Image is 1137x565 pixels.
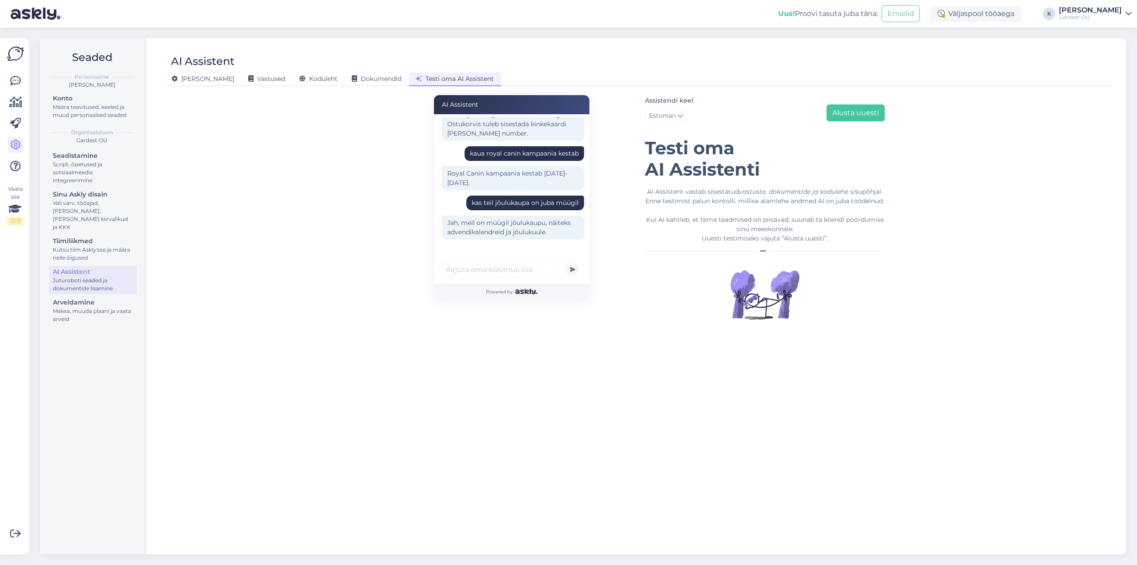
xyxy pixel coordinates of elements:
div: AI Assistent [434,95,589,114]
a: [PERSON_NAME]Gardest OÜ [1059,7,1132,21]
div: K [1043,8,1055,20]
a: SeadistamineScript, õpetused ja sotsiaalmeedia integreerimine [49,150,137,186]
div: [PERSON_NAME] [47,81,137,89]
div: Script, õpetused ja sotsiaalmeedia integreerimine [53,160,133,184]
div: Vali värv, tööajad, [PERSON_NAME], [PERSON_NAME] kiirvalikud ja KKK [53,199,133,231]
span: Powered by [486,289,537,295]
div: [PERSON_NAME] [1059,7,1122,14]
div: AI Assistent [171,53,235,70]
input: Kirjuta oma küsimus siia [439,260,584,278]
img: Askly Logo [7,45,24,62]
a: ArveldamineMaksa, muuda plaani ja vaata arveid [49,297,137,325]
span: Koduleht [299,75,338,83]
div: Arveldamine [53,298,133,307]
div: Maksa, muuda plaani ja vaata arveid [53,307,133,323]
img: Askly [515,289,537,294]
span: Estonian [649,111,676,121]
b: Personaalne [75,73,109,81]
div: Royal Canin kampaania kestab [DATE]-[DATE]. [442,166,584,190]
label: Assistendi keel [645,96,693,105]
span: [PERSON_NAME] [171,75,234,83]
a: KontoMäära teavitused, keeled ja muud personaalsed seaded [49,92,137,120]
div: Jah, meil on müügil jõulukaupu, näiteks advendikalendreid ja jõulukuule. [442,216,584,240]
b: Organisatsioon [71,128,113,136]
a: Sinu Askly disainVali värv, tööajad, [PERSON_NAME], [PERSON_NAME] kiirvalikud ja KKK [49,188,137,232]
div: Vaata siia [7,185,23,225]
button: Emailid [882,5,920,22]
div: 2 / 3 [7,217,23,225]
b: Uus! [778,9,795,18]
div: AI Assistent [53,267,133,276]
div: Kutsu tiim Askly'sse ja määra neile õigused [53,246,133,262]
div: Proovi tasuta juba täna: [778,8,878,19]
div: Seadistamine [53,151,133,160]
span: Vastused [248,75,285,83]
div: Määra teavitused, keeled ja muud personaalsed seaded [53,103,133,119]
div: Gardest OÜ [1059,14,1122,21]
a: TiimiliikmedKutsu tiim Askly'sse ja määra neile õigused [49,235,137,263]
a: AI AssistentJuturoboti seaded ja dokumentide lisamine [49,266,137,294]
span: Dokumendid [352,75,402,83]
div: AI Assistent vastab sisestatud põhjal. Enne testimist palun kontolli, millise alamlehe andmed AI ... [645,187,885,243]
div: Juturoboti seaded ja dokumentide lisamine [53,276,133,293]
div: Väljaspool tööaega [930,6,1022,22]
h2: Seaded [47,49,137,66]
div: Gardest OÜ [47,136,137,144]
span: Testi oma AI Assistent [416,75,494,83]
a: Estonian [645,109,687,123]
button: Alusta uuesti [827,104,885,121]
div: Sinu Askly disain [53,190,133,199]
i: vastuste, dokumentide ja kodulehe sisu [739,188,862,196]
img: Illustration [729,259,800,330]
h1: Testi oma AI Assistenti [645,137,885,180]
div: kaua royal canin kampaania kestab [470,149,579,158]
div: kas teil jõulukaupa on juba müügil [472,198,579,208]
div: Konto [53,94,133,103]
div: Tiimiliikmed [53,236,133,246]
